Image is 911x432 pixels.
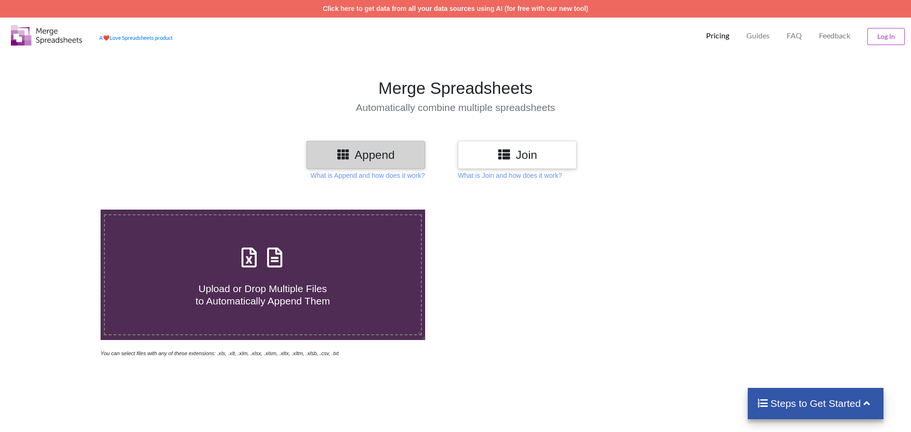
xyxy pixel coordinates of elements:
i: You can select files with any of these extensions: .xls, .xlt, .xlm, .xlsx, .xlsm, .xltx, .xltm, ... [101,350,339,356]
a: Click here to get data from all your data sources using AI (for free with our new tool) [323,5,588,12]
a: AheartLove Spreadsheets product [99,35,173,41]
span: Feedback [819,32,850,39]
span: Upload or Drop Multiple Files to Automatically Append Them [195,283,330,306]
p: What is Join and how does it work? [458,171,562,180]
p: What is Append and how does it work? [310,171,425,180]
button: Log In [867,28,905,45]
h4: Steps to Get Started [757,397,874,409]
h3: Append [314,148,418,162]
img: Logo.png [11,25,82,46]
p: FAQ [787,31,802,41]
p: Pricing [706,31,729,41]
h3: Join [465,148,569,162]
span: heart [103,35,110,41]
p: Guides [746,31,770,41]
